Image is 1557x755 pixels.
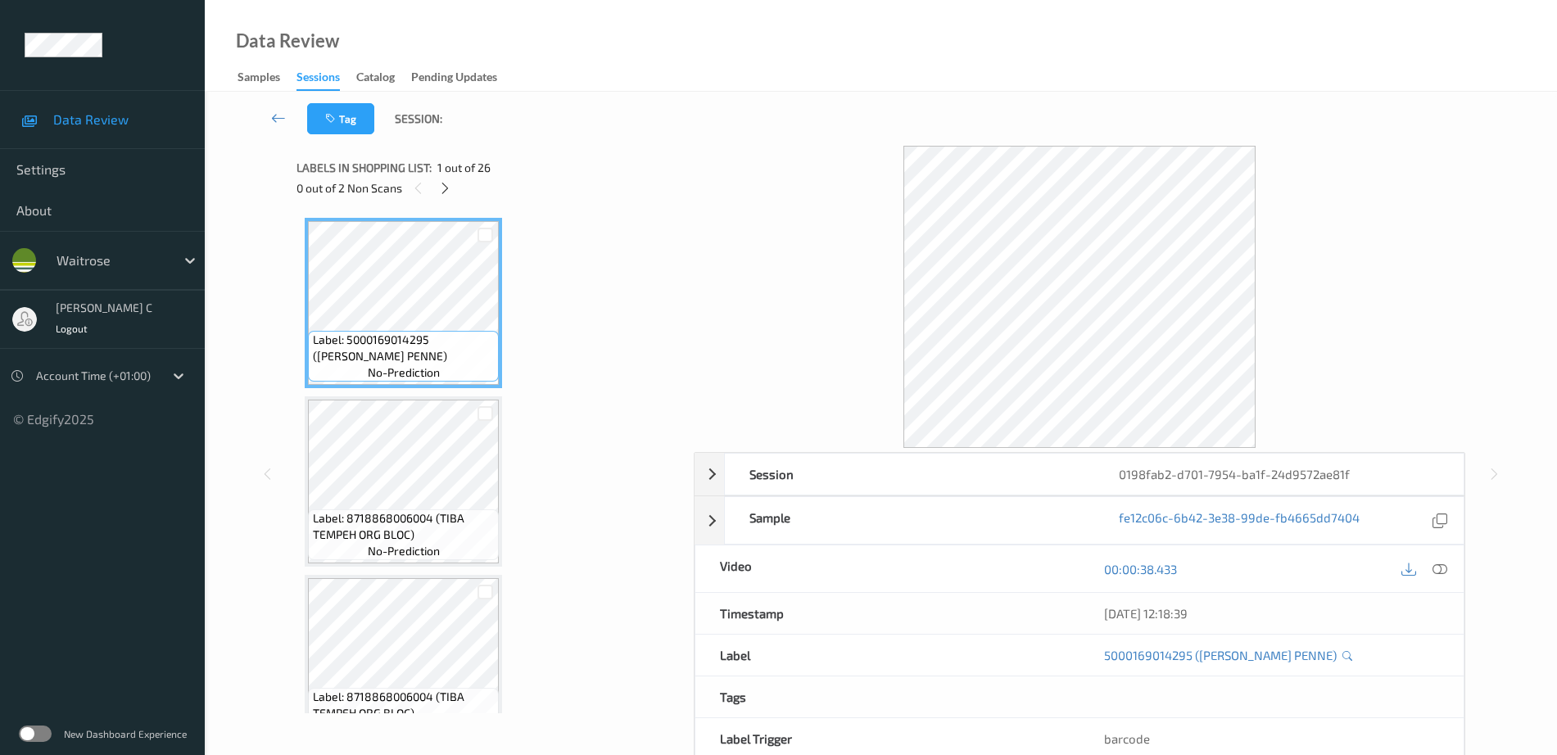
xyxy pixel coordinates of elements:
button: Tag [307,103,374,134]
a: Pending Updates [411,66,514,89]
div: Sessions [296,69,340,91]
a: Sessions [296,66,356,91]
a: 00:00:38.433 [1104,561,1177,577]
span: Session: [395,111,442,127]
div: Data Review [236,33,339,49]
a: Samples [238,66,296,89]
div: Catalog [356,69,395,89]
a: fe12c06c-6b42-3e38-99de-fb4665dd7404 [1119,509,1360,531]
a: 5000169014295 ([PERSON_NAME] PENNE) [1104,647,1337,663]
span: no-prediction [368,364,440,381]
div: [DATE] 12:18:39 [1104,605,1439,622]
div: Session0198fab2-d701-7954-ba1f-24d9572ae81f [695,453,1464,495]
span: 1 out of 26 [437,160,491,176]
span: Label: 5000169014295 ([PERSON_NAME] PENNE) [313,332,496,364]
div: Video [695,545,1079,592]
span: Label: 8718868006004 (TIBA TEMPEH ORG BLOC) [313,510,496,543]
div: Samples [238,69,280,89]
div: Timestamp [695,593,1079,634]
div: Pending Updates [411,69,497,89]
div: 0 out of 2 Non Scans [296,178,682,198]
span: Label: 8718868006004 (TIBA TEMPEH ORG BLOC) [313,689,496,721]
div: Samplefe12c06c-6b42-3e38-99de-fb4665dd7404 [695,496,1464,545]
a: Catalog [356,66,411,89]
span: Labels in shopping list: [296,160,432,176]
div: 0198fab2-d701-7954-ba1f-24d9572ae81f [1094,454,1464,495]
div: Label [695,635,1079,676]
div: Tags [695,676,1079,717]
span: no-prediction [368,543,440,559]
div: Sample [725,497,1094,544]
div: Session [725,454,1094,495]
